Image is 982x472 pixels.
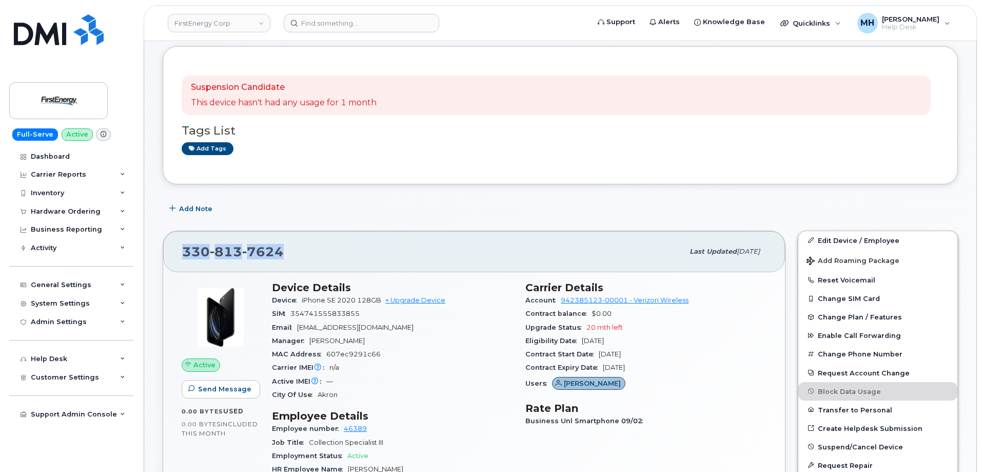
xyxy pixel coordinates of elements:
button: Change SIM Card [798,289,957,308]
span: [DATE] [603,364,625,371]
span: Collection Specialist III [309,439,383,446]
span: Email [272,324,297,331]
span: Account [525,296,561,304]
p: This device hasn't had any usage for 1 month [191,97,377,109]
a: Create Helpdesk Submission [798,419,957,438]
iframe: Messenger Launcher [937,427,974,464]
span: Job Title [272,439,309,446]
h3: Rate Plan [525,402,767,414]
span: Enable Call Forwarding [818,332,901,339]
span: Alerts [658,17,680,27]
span: Suspend/Cancel Device [818,443,903,450]
span: Contract balance [525,310,592,317]
span: 7624 [242,244,284,259]
span: [EMAIL_ADDRESS][DOMAIN_NAME] [297,324,414,331]
div: Melissa Hoye [850,13,957,33]
img: image20231002-3703462-2fle3a.jpeg [190,287,251,348]
span: — [326,377,333,385]
span: MH [860,17,874,29]
span: Help Desk [882,23,939,31]
button: Transfer to Personal [798,401,957,419]
div: Quicklinks [773,13,848,33]
span: [DATE] [737,248,760,255]
span: [DATE] [582,337,604,345]
span: Add Roaming Package [807,257,899,267]
span: SIM [272,310,290,317]
span: 0.00 Bytes [182,421,221,428]
button: Reset Voicemail [798,271,957,289]
span: Carrier IMEI [272,364,329,371]
button: Add Roaming Package [798,250,957,271]
span: 813 [210,244,242,259]
span: n/a [329,364,339,371]
span: [PERSON_NAME] [882,15,939,23]
button: Block Data Usage [798,382,957,401]
span: MAC Address [272,350,326,358]
span: Manager [272,337,309,345]
span: City Of Use [272,391,318,399]
a: Edit Device / Employee [798,231,957,250]
span: 607ec9291c66 [326,350,381,358]
span: Device [272,296,302,304]
span: Add Note [179,204,212,214]
h3: Tags List [182,124,939,137]
a: 46389 [344,425,367,432]
button: Request Account Change [798,364,957,382]
span: Active IMEI [272,377,326,385]
span: Contract Start Date [525,350,599,358]
span: Active [193,360,215,370]
span: Change Plan / Features [818,313,902,321]
span: $0.00 [592,310,612,317]
button: Send Message [182,380,260,399]
a: + Upgrade Device [385,296,445,304]
span: 330 [182,244,284,259]
a: Add tags [182,142,233,155]
a: 942385123-00001 - Verizon Wireless [561,296,689,304]
h3: Employee Details [272,410,513,422]
span: Contract Expiry Date [525,364,603,371]
span: [DATE] [599,350,621,358]
span: 354741555833855 [290,310,360,317]
span: iPhone SE 2020 128GB [302,296,381,304]
span: Quicklinks [793,19,830,27]
span: Last updated [690,248,737,255]
input: Find something... [284,14,439,32]
button: Suspend/Cancel Device [798,438,957,456]
span: Support [606,17,635,27]
span: Active [347,452,368,460]
a: Alerts [642,12,687,32]
span: [PERSON_NAME] [309,337,365,345]
span: Send Message [198,384,251,394]
span: Employee number [272,425,344,432]
span: [PERSON_NAME] [564,379,621,388]
span: Upgrade Status [525,324,586,331]
span: Akron [318,391,338,399]
span: Business Unl Smartphone 09/02 [525,417,648,425]
button: Enable Call Forwarding [798,326,957,345]
span: 0.00 Bytes [182,408,223,415]
a: Knowledge Base [687,12,772,32]
button: Change Plan / Features [798,308,957,326]
span: used [223,407,244,415]
span: 20 mth left [586,324,623,331]
span: Knowledge Base [703,17,765,27]
a: Support [591,12,642,32]
button: Add Note [163,200,221,218]
span: Employment Status [272,452,347,460]
a: FirstEnergy Corp [168,14,270,32]
p: Suspension Candidate [191,82,377,93]
h3: Carrier Details [525,281,767,294]
h3: Device Details [272,281,513,294]
a: [PERSON_NAME] [552,380,625,387]
span: Users [525,380,552,387]
button: Change Phone Number [798,345,957,363]
span: Eligibility Date [525,337,582,345]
